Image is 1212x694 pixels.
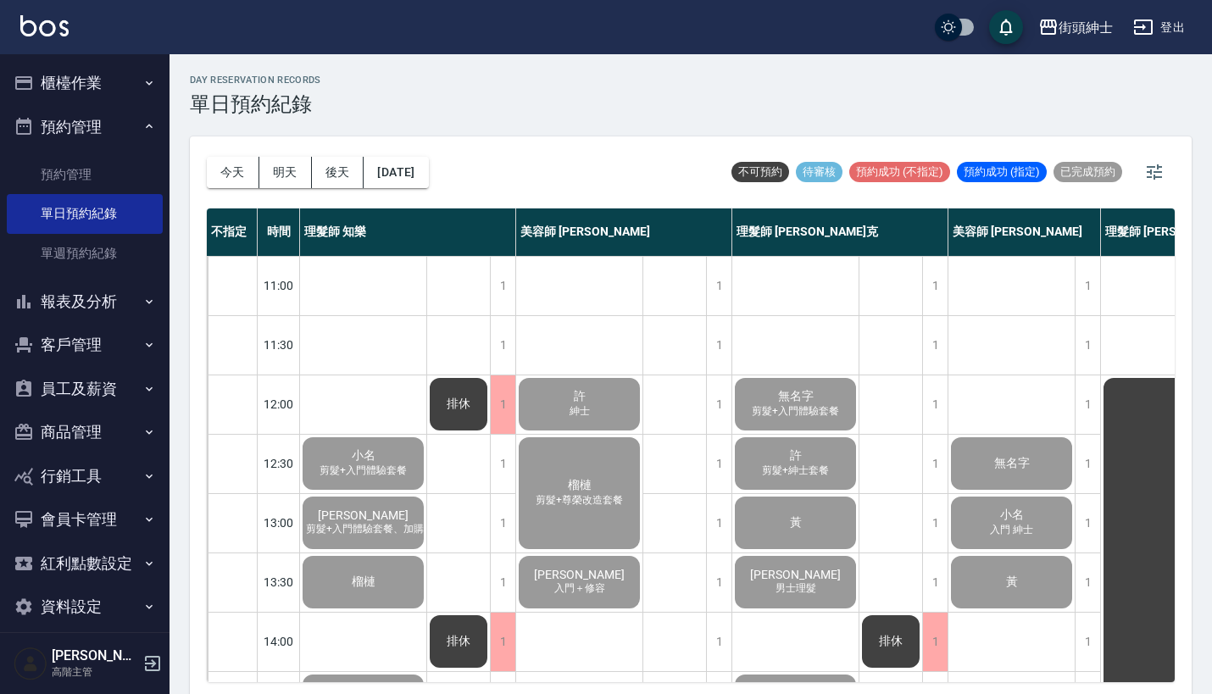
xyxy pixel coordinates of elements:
span: 黃 [787,515,805,530]
div: 1 [922,257,948,315]
span: 榴槤 [564,478,595,493]
div: 1 [490,613,515,671]
div: 1 [922,435,948,493]
div: 理髮師 [PERSON_NAME]克 [732,208,948,256]
h5: [PERSON_NAME] [52,647,138,664]
button: 客戶管理 [7,323,163,367]
span: [PERSON_NAME] [314,508,412,522]
div: 1 [490,494,515,552]
div: 街頭紳士 [1059,17,1113,38]
span: 剪髮+入門體驗套餐 [316,464,410,478]
div: 1 [490,375,515,434]
div: 1 [922,494,948,552]
div: 1 [922,375,948,434]
div: 1 [922,613,948,671]
button: 後天 [312,157,364,188]
button: 今天 [207,157,259,188]
span: 不可預約 [731,164,789,180]
div: 1 [490,435,515,493]
div: 1 [1075,375,1100,434]
div: 1 [490,553,515,612]
button: 預約管理 [7,105,163,149]
div: 11:30 [258,315,300,375]
button: 街頭紳士 [1031,10,1120,45]
span: [PERSON_NAME] [531,568,628,581]
span: 剪髮+尊榮改造套餐 [532,493,626,508]
button: 櫃檯作業 [7,61,163,105]
div: 美容師 [PERSON_NAME] [516,208,732,256]
a: 單日預約紀錄 [7,194,163,233]
span: 無名字 [775,389,817,404]
button: 明天 [259,157,312,188]
div: 1 [490,316,515,375]
div: 1 [706,375,731,434]
div: 1 [922,316,948,375]
div: 1 [1075,257,1100,315]
span: [PERSON_NAME] [747,568,844,581]
button: 資料設定 [7,585,163,629]
div: 1 [490,257,515,315]
a: 單週預約紀錄 [7,234,163,273]
div: 1 [706,435,731,493]
h2: day Reservation records [190,75,321,86]
p: 高階主管 [52,664,138,680]
div: 12:00 [258,375,300,434]
button: 登出 [1126,12,1192,43]
span: 排休 [443,397,474,412]
div: 12:30 [258,434,300,493]
div: 11:00 [258,256,300,315]
span: 已完成預約 [1054,164,1122,180]
div: 1 [922,553,948,612]
span: 排休 [443,634,474,649]
a: 預約管理 [7,155,163,194]
div: 1 [1075,494,1100,552]
div: 1 [706,316,731,375]
span: 入門＋修容 [551,581,609,596]
img: Person [14,647,47,680]
button: [DATE] [364,157,428,188]
button: 紅利點數設定 [7,541,163,586]
span: 男士理髮 [772,581,820,596]
button: 報表及分析 [7,280,163,324]
span: 待審核 [796,164,842,180]
button: 會員卡管理 [7,497,163,541]
span: 無名字 [991,456,1033,471]
span: 小名 [997,508,1027,523]
button: 員工及薪資 [7,367,163,411]
span: 黃 [1003,575,1021,590]
h3: 單日預約紀錄 [190,92,321,116]
span: 剪髮+入門體驗套餐 [748,404,842,419]
span: 紳士 [566,404,593,419]
button: save [989,10,1023,44]
span: 榴槤 [348,575,379,590]
div: 1 [1075,553,1100,612]
div: 不指定 [207,208,258,256]
span: 剪髮+紳士套餐 [759,464,832,478]
div: 1 [706,553,731,612]
div: 時間 [258,208,300,256]
span: 排休 [876,634,906,649]
div: 理髮師 知樂 [300,208,516,256]
span: 許 [787,448,805,464]
div: 美容師 [PERSON_NAME] [948,208,1101,256]
div: 1 [1075,316,1100,375]
button: 行銷工具 [7,454,163,498]
div: 13:00 [258,493,300,552]
div: 14:00 [258,612,300,671]
button: 商品管理 [7,410,163,454]
span: 預約成功 (不指定) [849,164,950,180]
span: 入門 紳士 [987,523,1037,537]
div: 1 [706,613,731,671]
span: 剪髮+入門體驗套餐、加購修容修眉 [295,522,460,536]
span: 預約成功 (指定) [957,164,1047,180]
div: 13:30 [258,552,300,612]
span: 許 [570,389,589,404]
img: Logo [20,15,69,36]
div: 1 [706,257,731,315]
span: 小名 [348,448,379,464]
div: 1 [706,494,731,552]
div: 1 [1075,435,1100,493]
div: 1 [1075,613,1100,671]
